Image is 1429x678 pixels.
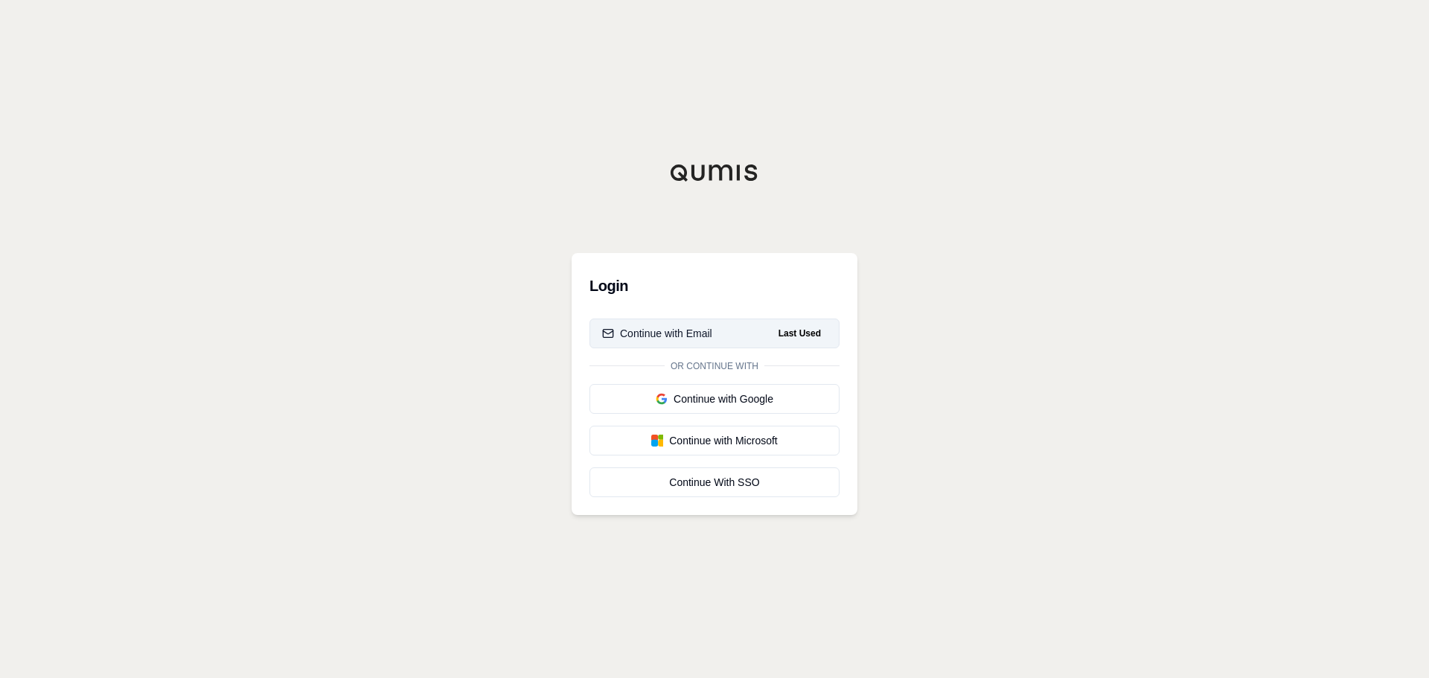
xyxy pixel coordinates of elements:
button: Continue with Microsoft [589,426,840,455]
div: Continue with Email [602,326,712,341]
img: Qumis [670,164,759,182]
button: Continue with EmailLast Used [589,319,840,348]
span: Last Used [773,324,827,342]
h3: Login [589,271,840,301]
div: Continue With SSO [602,475,827,490]
span: Or continue with [665,360,764,372]
a: Continue With SSO [589,467,840,497]
div: Continue with Microsoft [602,433,827,448]
button: Continue with Google [589,384,840,414]
div: Continue with Google [602,391,827,406]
